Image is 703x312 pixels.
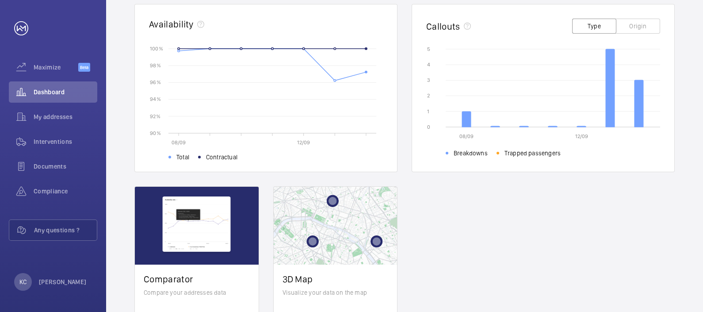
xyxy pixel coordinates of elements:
[34,88,97,96] span: Dashboard
[283,273,389,285] h2: 3D Map
[454,149,488,158] span: Breakdowns
[459,133,474,139] text: 08/09
[426,21,460,32] h2: Callouts
[427,108,429,115] text: 1
[34,137,97,146] span: Interventions
[149,19,194,30] h2: Availability
[427,92,430,99] text: 2
[34,63,78,72] span: Maximize
[504,149,561,158] span: Trapped passengers
[39,277,87,286] p: [PERSON_NAME]
[297,139,310,146] text: 12/09
[172,139,186,146] text: 08/09
[34,112,97,121] span: My addresses
[427,62,430,68] text: 4
[144,273,250,285] h2: Comparator
[34,187,97,196] span: Compliance
[150,130,161,136] text: 90 %
[19,277,27,286] p: KC
[206,153,237,162] span: Contractual
[283,288,389,297] p: Visualize your data on the map
[144,288,250,297] p: Compare your addresses data
[34,162,97,171] span: Documents
[150,62,161,69] text: 98 %
[34,226,97,235] span: Any questions ?
[427,124,430,130] text: 0
[575,133,588,139] text: 12/09
[78,63,90,72] span: Beta
[150,79,161,85] text: 96 %
[427,77,430,83] text: 3
[150,113,160,119] text: 92 %
[150,96,161,102] text: 94 %
[150,45,163,51] text: 100 %
[572,19,616,34] button: Type
[176,153,189,162] span: Total
[616,19,660,34] button: Origin
[427,46,430,52] text: 5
